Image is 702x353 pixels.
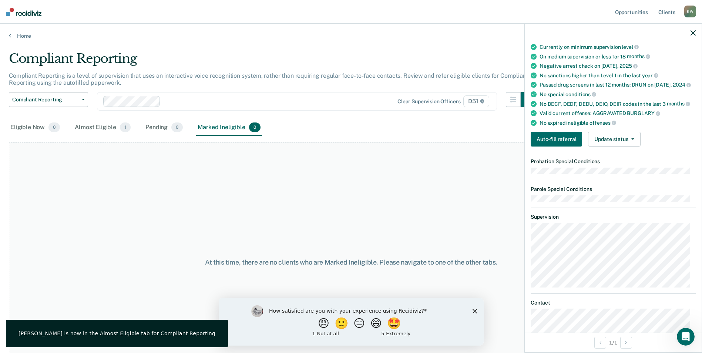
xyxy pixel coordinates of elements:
span: level [622,44,638,50]
span: Compliant Reporting [12,97,79,103]
iframe: Survey by Kim from Recidiviz [219,298,484,346]
dt: Contact [531,300,696,306]
div: Compliant Reporting [9,51,535,72]
span: year [642,73,658,78]
div: 1 / 1 [525,333,702,352]
div: [PERSON_NAME] is now in the Almost Eligible tab for Compliant Reporting [19,330,215,337]
div: No expired ineligible [540,120,696,126]
iframe: Intercom live chat [677,328,695,346]
span: 1 [120,122,131,132]
span: D51 [463,95,489,107]
span: 0 [171,122,183,132]
div: No special [540,91,696,98]
span: BURGLARY [627,110,660,116]
span: 2024 [673,82,691,88]
span: 0 [249,122,261,132]
div: No DECF, DEDF, DEDU, DEIO, DEIR codes in the last 3 [540,101,696,107]
img: Recidiviz [6,8,41,16]
div: Passed drug screens in last 12 months: DRUN on [DATE], [540,81,696,88]
a: Home [9,33,693,39]
div: On medium supervision or less for 18 [540,53,696,60]
div: No sanctions higher than Level 1 in the last [540,72,696,79]
button: Update status [588,132,640,147]
span: months [667,101,690,107]
div: Currently on minimum supervision [540,44,696,50]
div: Eligible Now [9,120,61,136]
div: Clear supervision officers [397,98,460,105]
div: Negative arrest check on [DATE], [540,63,696,69]
div: Valid current offense: AGGRAVATED [540,110,696,117]
span: 0 [48,122,60,132]
p: Compliant Reporting is a level of supervision that uses an interactive voice recognition system, ... [9,72,528,86]
div: Pending [144,120,184,136]
div: At this time, there are no clients who are Marked Ineligible. Please navigate to one of the other... [180,258,522,266]
a: Navigate to form link [531,132,585,147]
dt: Parole Special Conditions [531,186,696,192]
button: Auto-fill referral [531,132,582,147]
dt: Supervision [531,214,696,220]
button: Previous Opportunity [594,337,606,349]
div: K W [684,6,696,17]
dt: Probation Special Conditions [531,158,696,165]
span: 2025 [619,63,637,69]
span: months [627,53,650,59]
button: Next Opportunity [620,337,632,349]
span: conditions [565,91,596,97]
div: Marked Ineligible [196,120,262,136]
span: offenses [590,120,616,126]
div: Almost Eligible [73,120,132,136]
